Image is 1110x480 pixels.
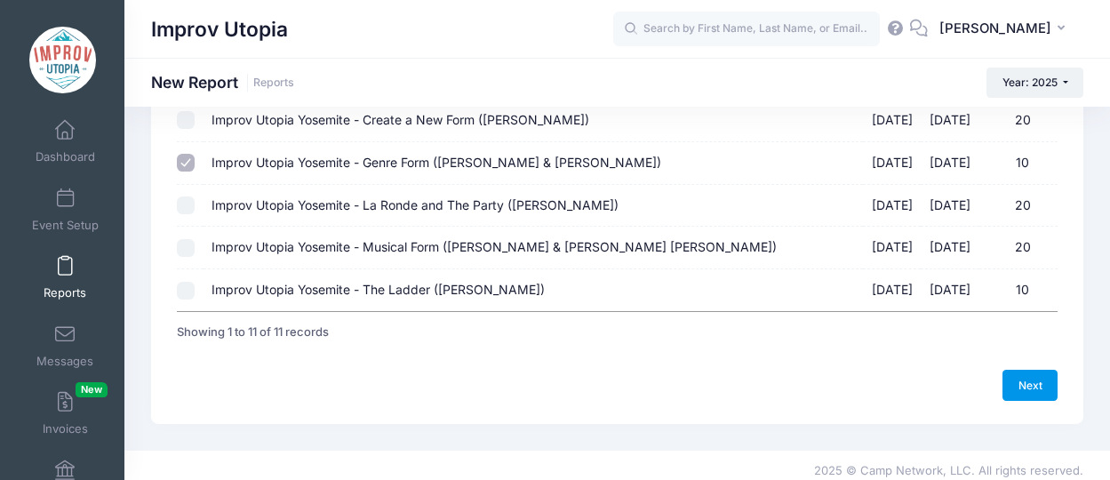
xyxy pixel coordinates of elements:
[177,312,329,353] div: Showing 1 to 11 of 11 records
[44,286,86,301] span: Reports
[151,9,288,50] h1: Improv Utopia
[863,227,922,269] td: [DATE]
[939,19,1051,38] span: [PERSON_NAME]
[979,269,1058,311] td: 10
[863,185,922,228] td: [DATE]
[23,315,108,377] a: Messages
[23,246,108,308] a: Reports
[23,382,108,444] a: InvoicesNew
[863,142,922,185] td: [DATE]
[921,269,979,311] td: [DATE]
[36,150,95,165] span: Dashboard
[23,179,108,241] a: Event Setup
[979,100,1058,142] td: 20
[863,269,922,311] td: [DATE]
[253,76,294,90] a: Reports
[36,354,93,369] span: Messages
[979,142,1058,185] td: 10
[212,112,589,127] span: Improv Utopia Yosemite - Create a New Form ([PERSON_NAME])
[863,100,922,142] td: [DATE]
[76,382,108,397] span: New
[921,100,979,142] td: [DATE]
[921,227,979,269] td: [DATE]
[921,142,979,185] td: [DATE]
[814,463,1083,477] span: 2025 © Camp Network, LLC. All rights reserved.
[23,110,108,172] a: Dashboard
[212,155,661,170] span: Improv Utopia Yosemite - Genre Form ([PERSON_NAME] & [PERSON_NAME])
[212,197,619,212] span: Improv Utopia Yosemite - La Ronde and The Party ([PERSON_NAME])
[979,227,1058,269] td: 20
[921,185,979,228] td: [DATE]
[212,282,545,297] span: Improv Utopia Yosemite - The Ladder ([PERSON_NAME])
[928,9,1083,50] button: [PERSON_NAME]
[29,27,96,93] img: Improv Utopia
[613,12,880,47] input: Search by First Name, Last Name, or Email...
[979,185,1058,228] td: 20
[1002,76,1058,89] span: Year: 2025
[32,218,99,233] span: Event Setup
[212,239,777,254] span: Improv Utopia Yosemite - Musical Form ([PERSON_NAME] & [PERSON_NAME] [PERSON_NAME])
[986,68,1083,98] button: Year: 2025
[1002,370,1058,400] a: Next
[151,73,294,92] h1: New Report
[43,422,88,437] span: Invoices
